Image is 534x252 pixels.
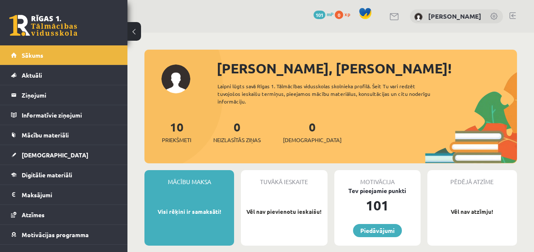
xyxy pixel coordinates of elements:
legend: Informatīvie ziņojumi [22,105,117,125]
a: Mācību materiāli [11,125,117,145]
span: Digitālie materiāli [22,171,72,179]
a: Digitālie materiāli [11,165,117,185]
a: [PERSON_NAME] [428,12,481,20]
legend: Maksājumi [22,185,117,204]
div: Tuvākā ieskaite [241,170,327,186]
div: Pēdējā atzīme [427,170,517,186]
span: 0 [335,11,343,19]
span: mP [327,11,333,17]
p: Vēl nav pievienotu ieskaišu! [245,207,323,216]
a: Atzīmes [11,205,117,224]
span: xp [345,11,350,17]
p: Vēl nav atzīmju! [432,207,513,216]
span: Sākums [22,51,43,59]
div: Motivācija [334,170,421,186]
div: Tev pieejamie punkti [334,186,421,195]
span: Neizlasītās ziņas [213,136,261,144]
span: Motivācijas programma [22,231,89,238]
div: Mācību maksa [144,170,234,186]
legend: Ziņojumi [22,85,117,105]
span: [DEMOGRAPHIC_DATA] [283,136,342,144]
a: 0[DEMOGRAPHIC_DATA] [283,119,342,144]
a: 0 xp [335,11,354,17]
p: Visi rēķini ir samaksāti! [149,207,230,216]
span: [DEMOGRAPHIC_DATA] [22,151,88,159]
a: 10Priekšmeti [162,119,191,144]
a: Informatīvie ziņojumi [11,105,117,125]
span: 101 [314,11,325,19]
span: Mācību materiāli [22,131,69,139]
a: 0Neizlasītās ziņas [213,119,261,144]
a: Rīgas 1. Tālmācības vidusskola [9,15,77,36]
a: Ziņojumi [11,85,117,105]
a: 101 mP [314,11,333,17]
div: 101 [334,195,421,216]
a: Piedāvājumi [353,224,402,237]
a: Maksājumi [11,185,117,204]
span: Atzīmes [22,211,45,218]
a: [DEMOGRAPHIC_DATA] [11,145,117,165]
img: Haralds Romanovskis [414,13,423,21]
span: Priekšmeti [162,136,191,144]
a: Sākums [11,45,117,65]
span: Aktuāli [22,71,42,79]
div: Laipni lūgts savā Rīgas 1. Tālmācības vidusskolas skolnieka profilā. Šeit Tu vari redzēt tuvojošo... [218,82,441,105]
div: [PERSON_NAME], [PERSON_NAME]! [217,58,517,78]
a: Aktuāli [11,65,117,85]
a: Motivācijas programma [11,225,117,244]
